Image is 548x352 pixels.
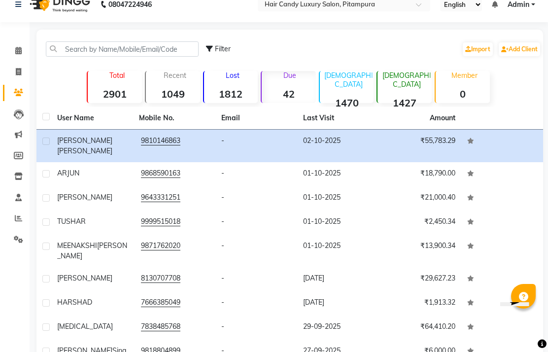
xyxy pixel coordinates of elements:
th: Amount [424,107,461,129]
strong: 42 [262,88,316,100]
strong: 1470 [320,97,374,109]
td: ₹21,000.40 [379,186,461,211]
td: ₹13,900.34 [379,235,461,267]
strong: 1812 [204,88,258,100]
td: ₹55,783.29 [379,130,461,162]
strong: 2901 [88,88,142,100]
p: Total [92,71,142,80]
td: - [215,130,297,162]
p: Member [440,71,490,80]
td: ₹64,410.20 [379,316,461,340]
strong: 1427 [377,97,432,109]
span: HARSHAD [57,298,92,307]
td: - [215,316,297,340]
td: ₹29,627.23 [379,267,461,291]
span: [PERSON_NAME] [57,136,112,145]
td: - [215,235,297,267]
span: ARJUN [57,169,79,177]
strong: 0 [436,88,490,100]
span: [PERSON_NAME] [57,274,112,282]
p: Due [264,71,316,80]
td: ₹2,450.34 [379,211,461,235]
td: 01-10-2025 [297,162,379,186]
strong: 1049 [146,88,200,100]
td: 01-10-2025 [297,186,379,211]
span: MEENAKSHI [57,241,97,250]
p: [DEMOGRAPHIC_DATA] [381,71,432,89]
p: [DEMOGRAPHIC_DATA] [324,71,374,89]
td: 02-10-2025 [297,130,379,162]
span: [PERSON_NAME] [57,146,112,155]
th: Email [215,107,297,130]
a: Add Client [499,42,540,56]
span: [MEDICAL_DATA] [57,322,113,331]
td: - [215,267,297,291]
th: User Name [51,107,133,130]
td: 01-10-2025 [297,211,379,235]
td: 01-10-2025 [297,235,379,267]
td: - [215,211,297,235]
p: Lost [208,71,258,80]
th: Last Visit [297,107,379,130]
span: Filter [215,44,231,53]
span: TUSHAR [57,217,86,226]
iframe: chat widget [496,302,540,344]
p: Recent [150,71,200,80]
td: - [215,186,297,211]
a: Import [463,42,493,56]
td: - [215,291,297,316]
td: ₹1,913.32 [379,291,461,316]
td: - [215,162,297,186]
th: Mobile No. [133,107,215,130]
td: ₹18,790.00 [379,162,461,186]
span: [PERSON_NAME] [57,193,112,202]
td: 29-09-2025 [297,316,379,340]
td: [DATE] [297,291,379,316]
input: Search by Name/Mobile/Email/Code [46,41,199,57]
td: [DATE] [297,267,379,291]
